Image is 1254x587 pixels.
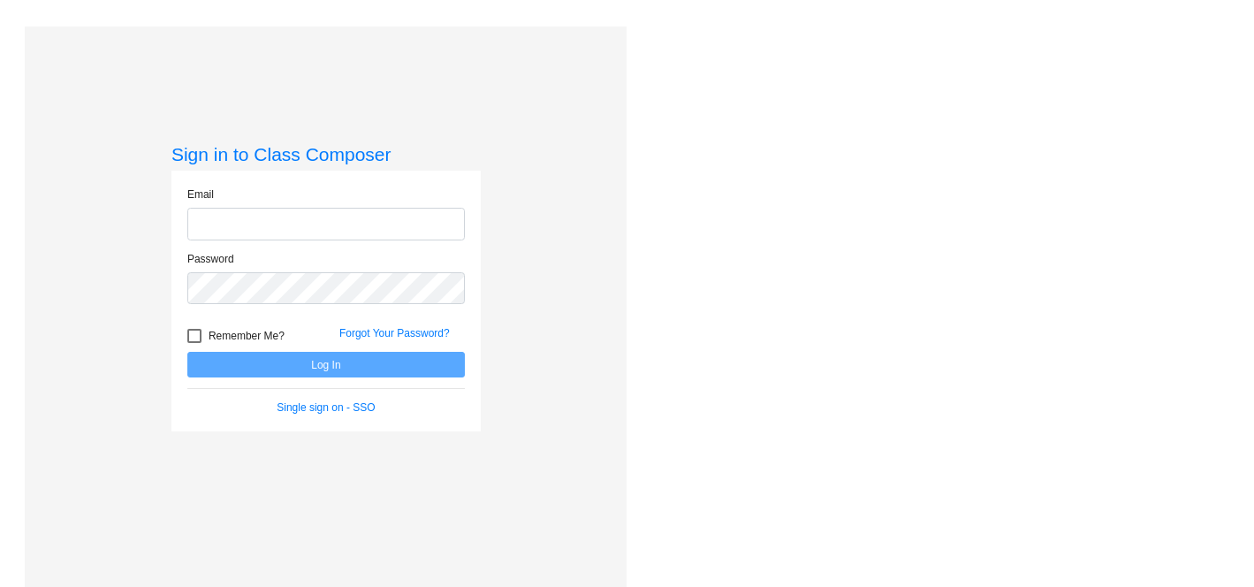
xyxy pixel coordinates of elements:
button: Log In [187,352,465,377]
span: Remember Me? [209,325,285,347]
label: Password [187,251,234,267]
label: Email [187,187,214,202]
a: Forgot Your Password? [339,327,450,339]
h3: Sign in to Class Composer [171,143,481,165]
a: Single sign on - SSO [277,401,375,414]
